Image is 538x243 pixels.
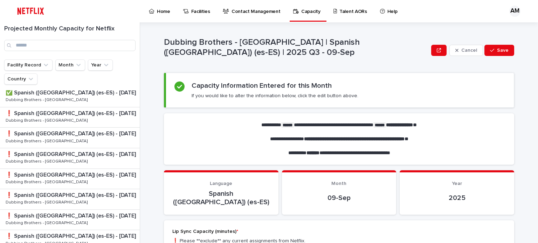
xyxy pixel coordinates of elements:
[4,73,37,85] button: Country
[88,59,113,71] button: Year
[4,25,136,33] h1: Projected Monthly Capacity for Netflix
[192,81,332,90] h2: Capacity Information Entered for this Month
[4,59,53,71] button: Facility Record
[14,4,47,18] img: ifQbXi3ZQGMSEF7WDB7W
[6,199,89,205] p: Dubbing Brothers - [GEOGRAPHIC_DATA]
[6,117,89,123] p: Dubbing Brothers - [GEOGRAPHIC_DATA]
[172,229,238,234] span: Lip Sync Capacity (minutes)
[331,181,346,186] span: Month
[497,48,509,53] span: Save
[290,194,388,202] p: 09-Sep
[6,88,137,96] p: ✅ Spanish ([GEOGRAPHIC_DATA]) (es-ES) - [DATE]
[6,219,89,226] p: Dubbing Brothers - [GEOGRAPHIC_DATA]
[172,190,270,206] p: Spanish ([GEOGRAPHIC_DATA]) (es-ES)
[6,191,137,199] p: ❗️ Spanish ([GEOGRAPHIC_DATA]) (es-ES) - [DATE]
[4,40,136,51] input: Search
[461,48,477,53] span: Cancel
[6,211,137,219] p: ❗️ Spanish ([GEOGRAPHIC_DATA]) (es-ES) - [DATE]
[449,45,483,56] button: Cancel
[509,6,520,17] div: AM
[6,109,137,117] p: ❗️ Spanish ([GEOGRAPHIC_DATA]) (es-ES) - [DATE]
[55,59,85,71] button: Month
[6,150,137,158] p: ❗️ Spanish ([GEOGRAPHIC_DATA]) (es-ES) - [DATE]
[6,231,137,240] p: ❗️ Spanish ([GEOGRAPHIC_DATA]) (es-ES) - [DATE]
[452,181,462,186] span: Year
[6,170,137,178] p: ❗️ Spanish ([GEOGRAPHIC_DATA]) (es-ES) - [DATE]
[6,178,89,185] p: Dubbing Brothers - [GEOGRAPHIC_DATA]
[192,93,358,99] p: If you would like to alter the information below, click the edit button above.
[484,45,514,56] button: Save
[408,194,506,202] p: 2025
[6,96,89,102] p: Dubbing Brothers - [GEOGRAPHIC_DATA]
[210,181,232,186] span: Language
[164,37,428,58] p: Dubbing Brothers - [GEOGRAPHIC_DATA] | Spanish ([GEOGRAPHIC_DATA]) (es-ES) | 2025 Q3 - 09-Sep
[6,137,89,144] p: Dubbing Brothers - [GEOGRAPHIC_DATA]
[6,158,89,164] p: Dubbing Brothers - [GEOGRAPHIC_DATA]
[6,129,137,137] p: ❗️ Spanish ([GEOGRAPHIC_DATA]) (es-ES) - [DATE]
